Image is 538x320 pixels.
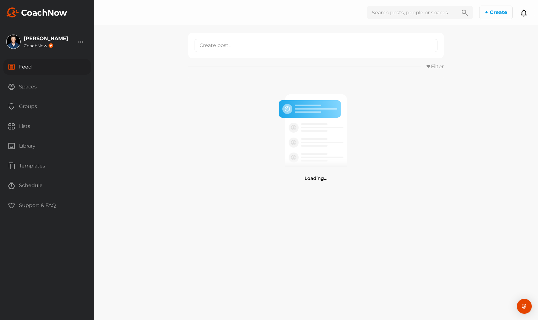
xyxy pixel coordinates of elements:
[3,158,91,174] div: Templates
[3,119,91,134] div: Lists
[3,79,91,99] a: Spaces
[3,198,91,218] a: Support & FAQ
[3,138,91,154] div: Library
[426,64,444,69] a: Filter
[3,99,91,119] a: Groups
[479,6,513,19] button: + Create
[3,59,91,79] a: Feed
[517,299,532,314] div: Open Intercom Messenger
[367,6,457,19] input: Search posts, people or spaces
[3,178,91,193] div: Schedule
[3,198,91,213] div: Support & FAQ
[202,89,430,182] div: Loading...
[24,36,68,41] div: [PERSON_NAME]
[3,79,91,95] div: Spaces
[3,119,91,139] a: Lists
[3,138,91,158] a: Library
[6,7,67,17] img: svg+xml;base64,PHN2ZyB3aWR0aD0iMTk2IiBoZWlnaHQ9IjMyIiB2aWV3Qm94PSIwIDAgMTk2IDMyIiBmaWxsPSJub25lIi...
[3,99,91,114] div: Groups
[24,43,68,48] div: CoachNow
[3,59,91,75] div: Feed
[202,174,430,183] h3: Loading...
[277,89,355,167] img: null-feed.359b8f90ec6558b6c9a131d495d084cc.png
[7,35,20,49] img: square_61176ded1c3cbb258afc0b82ad839363.jpg
[3,158,91,178] a: Templates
